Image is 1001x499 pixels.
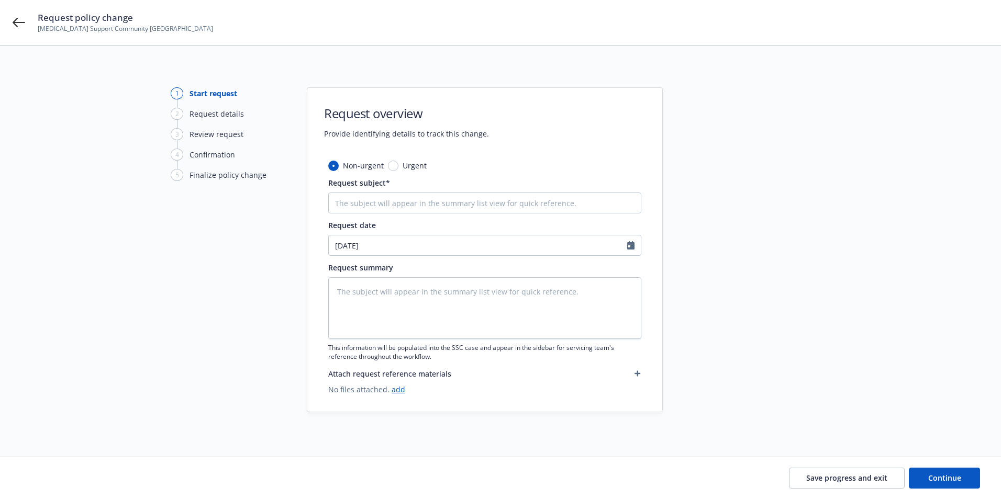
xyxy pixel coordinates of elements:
span: Request summary [328,263,393,273]
span: No files attached. [328,384,641,395]
div: Review request [190,129,243,140]
div: 2 [171,108,183,120]
button: Continue [909,468,980,489]
div: 3 [171,128,183,140]
input: The subject will appear in the summary list view for quick reference. [328,192,641,213]
div: Request details [190,108,244,119]
span: Request subject* [328,178,390,188]
span: This information will be populated into the SSC case and appear in the sidebar for servicing team... [328,343,641,361]
h1: Request overview [324,105,489,122]
div: 1 [171,87,183,99]
span: Provide identifying details to track this change. [324,128,489,139]
svg: Calendar [627,241,635,249]
input: Urgent [388,161,398,171]
div: 5 [171,169,183,181]
span: Urgent [403,160,427,171]
span: Attach request reference materials [328,368,451,379]
div: Finalize policy change [190,169,266,180]
div: Start request [190,88,237,99]
span: Continue [928,473,961,483]
span: Save progress and exit [806,473,887,483]
span: Non-urgent [343,160,384,171]
input: Non-urgent [328,161,339,171]
a: add [392,384,405,394]
button: Save progress and exit [789,468,905,489]
span: [MEDICAL_DATA] Support Community [GEOGRAPHIC_DATA] [38,24,213,33]
input: MM/DD/YYYY [329,235,627,255]
div: 4 [171,149,183,161]
span: Request date [328,220,376,230]
div: Confirmation [190,149,235,160]
span: Request policy change [38,12,213,24]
